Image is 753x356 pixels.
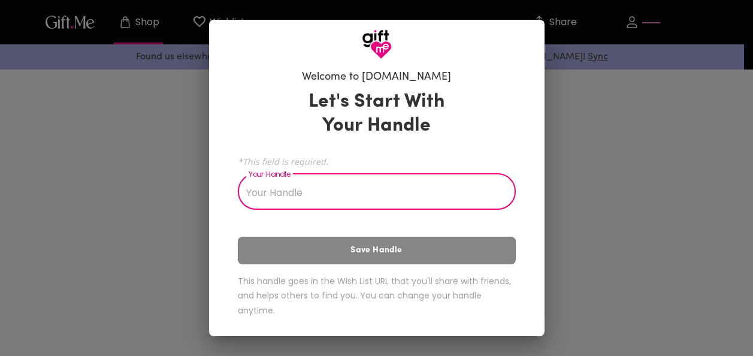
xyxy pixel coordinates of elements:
h6: This handle goes in the Wish List URL that you'll share with friends, and helps others to find yo... [238,274,516,318]
img: GiftMe Logo [362,29,392,59]
input: Your Handle [238,176,503,210]
span: *This field is required. [238,156,516,167]
h3: Let's Start With Your Handle [294,90,460,138]
h6: Welcome to [DOMAIN_NAME] [302,70,451,85]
